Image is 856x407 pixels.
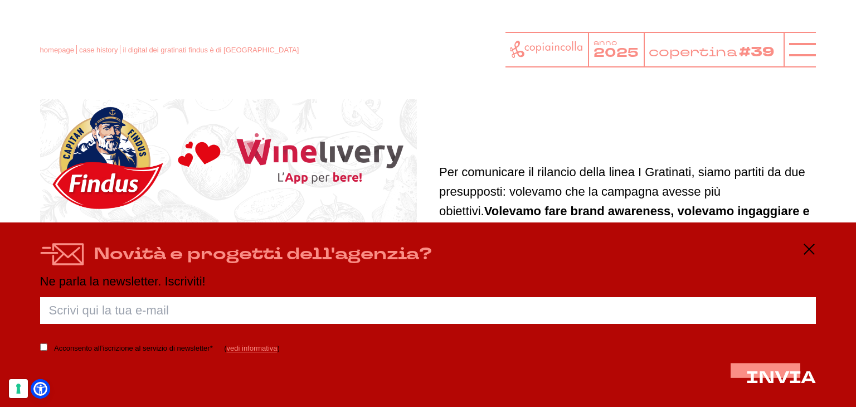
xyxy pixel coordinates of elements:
[40,297,816,324] input: Scrivi qui la tua e-mail
[123,46,299,54] span: il digital dei gratinati findus è di [GEOGRAPHIC_DATA]
[33,382,47,396] a: Open Accessibility Menu
[54,342,213,355] label: Acconsento all’iscrizione al servizio di newsletter*
[224,344,280,352] span: ( )
[94,243,432,266] h4: Novità e progetti dell'agenzia?
[594,45,639,62] tspan: 2025
[746,366,816,389] span: INVIA
[40,275,816,288] p: Ne parla la newsletter. Iscriviti!
[594,38,617,47] tspan: anno
[227,344,278,352] a: vedi informativa
[79,46,118,54] a: case history
[40,46,74,54] a: homepage
[9,379,28,398] button: Le tue preferenze relative al consenso per le tecnologie di tracciamento
[742,42,779,62] tspan: #39
[649,42,740,60] tspan: copertina
[439,204,810,238] strong: Volevamo fare brand awareness, volevamo ingaggiare e volevamo perché no fare lead generation.
[746,369,816,387] button: INVIA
